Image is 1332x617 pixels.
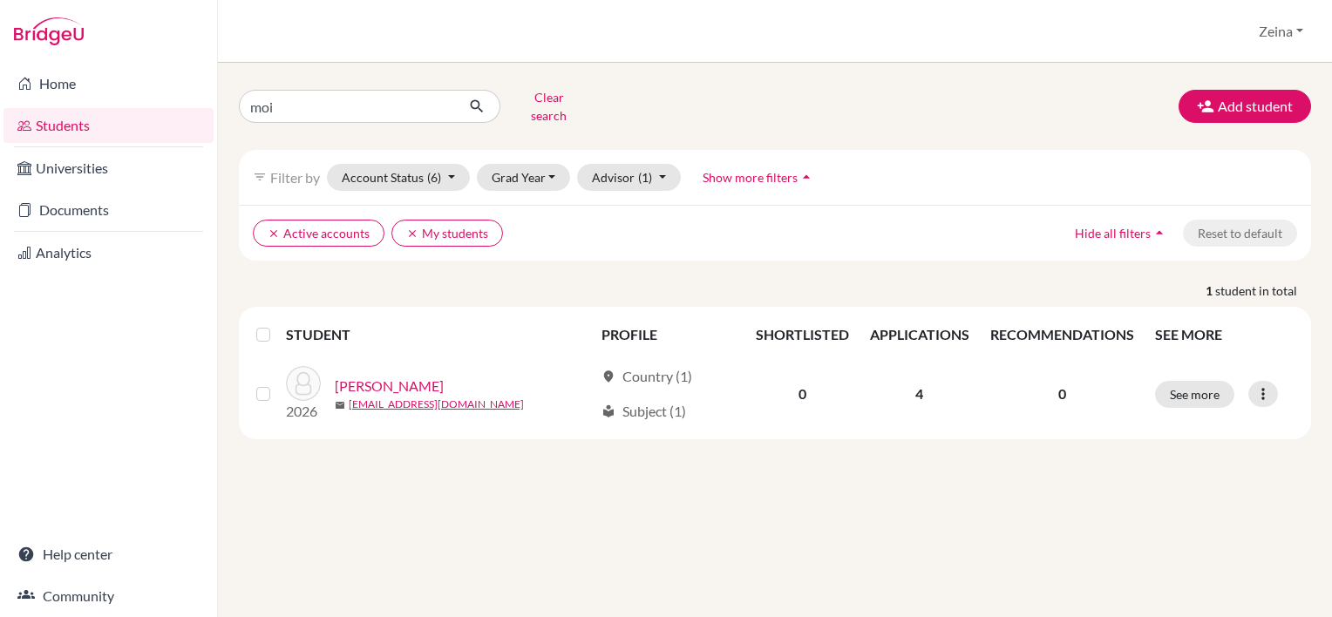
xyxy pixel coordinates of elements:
span: (1) [638,170,652,185]
a: Home [3,66,214,101]
th: PROFILE [591,314,745,356]
span: student in total [1215,281,1311,300]
strong: 1 [1206,281,1215,300]
button: See more [1155,381,1234,408]
button: Add student [1179,90,1311,123]
span: Show more filters [703,170,798,185]
button: Reset to default [1183,220,1297,247]
button: Zeina [1251,15,1311,48]
th: STUDENT [286,314,591,356]
th: SEE MORE [1145,314,1304,356]
input: Find student by name... [239,90,455,123]
div: Subject (1) [601,401,686,422]
button: Account Status(6) [327,164,470,191]
a: Students [3,108,214,143]
a: Universities [3,151,214,186]
span: Filter by [270,169,320,186]
div: Country (1) [601,366,692,387]
i: clear [406,227,418,240]
i: arrow_drop_up [1151,224,1168,241]
button: Hide all filtersarrow_drop_up [1060,220,1183,247]
button: clearActive accounts [253,220,384,247]
a: [PERSON_NAME] [335,376,444,397]
i: arrow_drop_up [798,168,815,186]
img: Bridge-U [14,17,84,45]
button: Clear search [500,84,597,129]
img: Bowers, Moises [286,366,321,401]
a: Documents [3,193,214,227]
td: 0 [745,356,860,432]
a: [EMAIL_ADDRESS][DOMAIN_NAME] [349,397,524,412]
th: RECOMMENDATIONS [980,314,1145,356]
a: Help center [3,537,214,572]
button: Show more filtersarrow_drop_up [688,164,830,191]
span: Hide all filters [1075,226,1151,241]
button: Grad Year [477,164,571,191]
span: (6) [427,170,441,185]
th: SHORTLISTED [745,314,860,356]
a: Community [3,579,214,614]
i: clear [268,227,280,240]
span: local_library [601,404,615,418]
i: filter_list [253,170,267,184]
td: 4 [860,356,980,432]
span: location_on [601,370,615,383]
p: 2026 [286,401,321,422]
th: APPLICATIONS [860,314,980,356]
button: clearMy students [391,220,503,247]
button: Advisor(1) [577,164,681,191]
p: 0 [990,383,1134,404]
span: mail [335,400,345,410]
a: Analytics [3,235,214,270]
